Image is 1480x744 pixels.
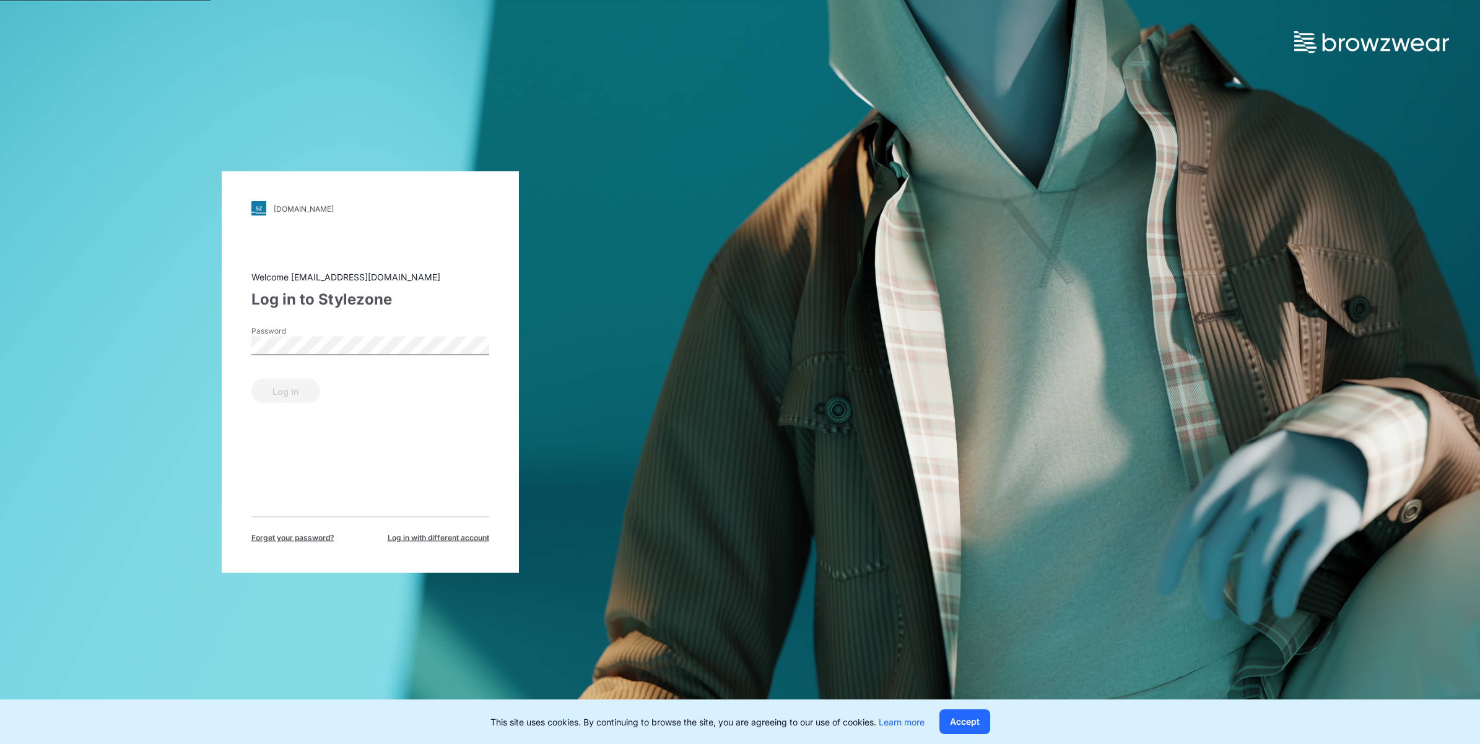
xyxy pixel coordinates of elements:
[490,716,925,729] p: This site uses cookies. By continuing to browse the site, you are agreeing to our use of cookies.
[388,532,489,543] span: Log in with different account
[1294,31,1449,53] img: browzwear-logo.73288ffb.svg
[251,201,266,216] img: svg+xml;base64,PHN2ZyB3aWR0aD0iMjgiIGhlaWdodD0iMjgiIHZpZXdCb3g9IjAgMCAyOCAyOCIgZmlsbD0ibm9uZSIgeG...
[879,717,925,727] a: Learn more
[251,201,489,216] a: [DOMAIN_NAME]
[251,288,489,311] div: Log in to Stylezone
[251,270,489,283] div: Welcome [EMAIL_ADDRESS][DOMAIN_NAME]
[251,532,334,543] span: Forget your password?
[274,204,334,213] div: [DOMAIN_NAME]
[939,709,990,734] button: Accept
[251,326,338,337] label: Password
